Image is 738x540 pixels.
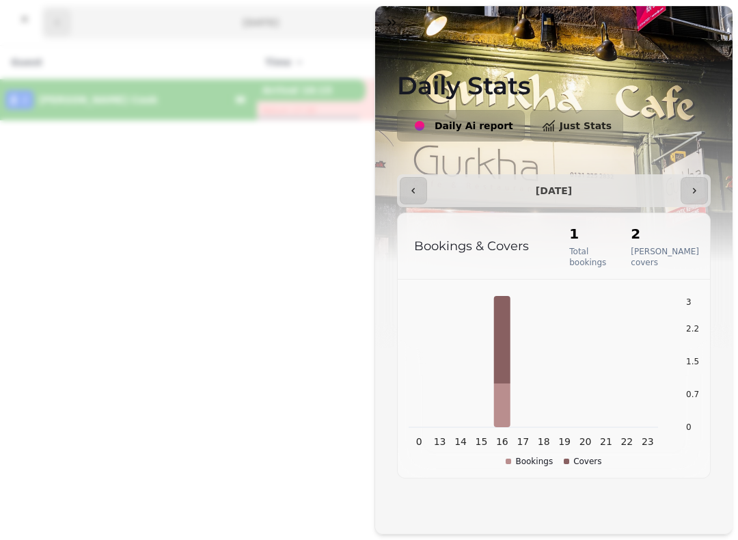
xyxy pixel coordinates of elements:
[476,436,488,447] tspan: 15
[564,456,601,467] div: Covers
[397,39,711,99] h1: Daily Stats
[579,436,592,447] tspan: 20
[416,436,422,447] tspan: 0
[454,436,467,447] tspan: 14
[506,456,553,467] div: Bookings
[686,297,692,307] tspan: 3
[569,246,606,268] p: Total bookings
[434,436,446,447] tspan: 13
[620,436,633,447] tspan: 22
[530,110,623,141] button: Just Stats
[397,110,525,141] button: Daily Ai report
[538,436,550,447] tspan: 18
[435,121,513,131] span: Daily Ai report
[686,390,705,399] tspan: 0.75
[642,436,654,447] tspan: 23
[686,422,692,432] tspan: 0
[496,436,508,447] tspan: 16
[560,121,612,131] span: Just Stats
[631,246,699,268] p: [PERSON_NAME] covers
[414,237,542,256] p: Bookings & Covers
[631,224,699,243] h2: 2
[686,324,705,334] tspan: 2.25
[686,357,699,366] tspan: 1.5
[569,224,606,243] h2: 1
[517,436,529,447] tspan: 17
[375,6,733,348] img: Background
[600,436,612,447] tspan: 21
[558,436,571,447] tspan: 19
